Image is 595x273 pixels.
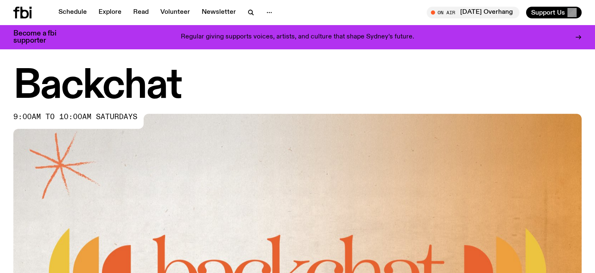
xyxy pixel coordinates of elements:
[13,30,67,44] h3: Become a fbi supporter
[128,7,154,18] a: Read
[155,7,195,18] a: Volunteer
[53,7,92,18] a: Schedule
[13,68,582,105] h1: Backchat
[181,33,414,41] p: Regular giving supports voices, artists, and culture that shape Sydney’s future.
[94,7,127,18] a: Explore
[526,7,582,18] button: Support Us
[531,9,565,16] span: Support Us
[427,7,519,18] button: On Air[DATE] Overhang
[197,7,241,18] a: Newsletter
[13,114,137,120] span: 9:00am to 10:00am saturdays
